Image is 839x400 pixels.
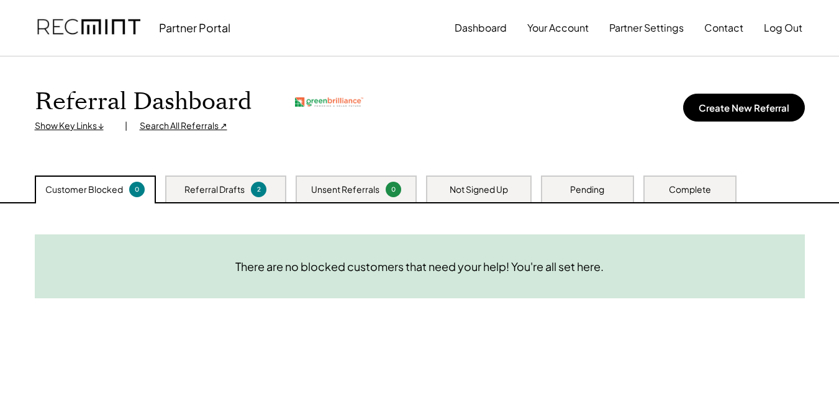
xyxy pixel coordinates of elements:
[131,185,143,194] div: 0
[37,7,140,49] img: recmint-logotype%403x.png
[159,20,230,35] div: Partner Portal
[34,72,43,82] img: tab_domain_overview_orange.svg
[20,32,30,42] img: website_grey.svg
[311,184,379,196] div: Unsent Referrals
[184,184,245,196] div: Referral Drafts
[388,185,399,194] div: 0
[570,184,604,196] div: Pending
[32,32,137,42] div: Domain: [DOMAIN_NAME]
[669,184,711,196] div: Complete
[764,16,802,40] button: Log Out
[35,87,252,117] h1: Referral Dashboard
[20,20,30,30] img: logo_orange.svg
[704,16,743,40] button: Contact
[295,97,363,107] img: greenbrilliance.png
[455,16,507,40] button: Dashboard
[683,94,805,122] button: Create New Referral
[35,20,61,30] div: v 4.0.25
[140,120,227,132] div: Search All Referrals ↗
[47,73,111,81] div: Domain Overview
[450,184,508,196] div: Not Signed Up
[125,120,127,132] div: |
[527,16,589,40] button: Your Account
[137,73,209,81] div: Keywords by Traffic
[35,120,112,132] div: Show Key Links ↓
[235,259,604,273] div: There are no blocked customers that need your help! You're all set here.
[45,184,123,196] div: Customer Blocked
[253,185,265,194] div: 2
[609,16,684,40] button: Partner Settings
[124,72,134,82] img: tab_keywords_by_traffic_grey.svg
